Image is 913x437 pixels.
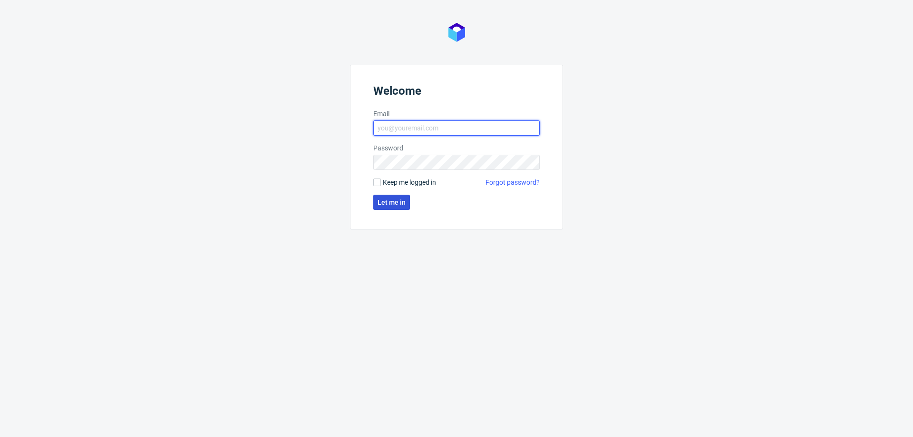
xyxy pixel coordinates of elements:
[373,109,540,119] label: Email
[486,178,540,187] a: Forgot password?
[378,199,406,206] span: Let me in
[373,195,410,210] button: Let me in
[383,178,436,187] span: Keep me logged in
[373,120,540,136] input: you@youremail.com
[373,143,540,153] label: Password
[373,84,540,101] header: Welcome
